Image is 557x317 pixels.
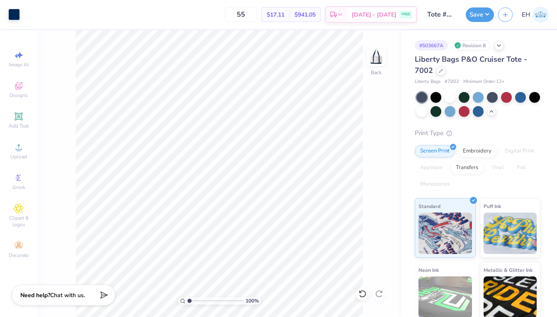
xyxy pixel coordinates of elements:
input: – – [225,7,257,22]
button: Save [466,7,494,22]
a: EH [522,7,549,23]
div: Print Type [415,128,540,138]
span: Liberty Bags P&O Cruiser Tote - 7002 [415,54,527,75]
span: Puff Ink [484,202,501,211]
span: Neon Ink [418,266,439,274]
span: FREE [401,12,410,17]
span: Standard [418,202,440,211]
span: $941.05 [294,10,316,19]
span: Clipart & logos [4,215,33,228]
span: EH [522,10,530,19]
div: Foil [512,162,531,174]
span: # 7002 [445,78,459,85]
span: Upload [10,153,27,160]
img: Standard [418,213,472,254]
div: # 503667A [415,40,448,51]
span: Minimum Order: 12 + [463,78,505,85]
span: Metallic & Glitter Ink [484,266,533,274]
input: Untitled Design [421,6,462,23]
img: Puff Ink [484,213,537,254]
span: Add Text [9,123,29,129]
div: Digital Print [499,145,540,157]
span: Image AI [9,61,29,68]
div: Back [371,69,382,76]
div: Transfers [450,162,484,174]
div: Embroidery [457,145,497,157]
span: $17.11 [267,10,285,19]
span: [DATE] - [DATE] [352,10,396,19]
span: 100 % [246,297,259,305]
div: Applique [415,162,448,174]
img: Ellesse Holton [533,7,549,23]
div: Vinyl [486,162,509,174]
strong: Need help? [20,291,50,299]
span: Liberty Bags [415,78,440,85]
div: Revision 8 [452,40,490,51]
span: Designs [10,92,28,99]
span: Greek [12,184,25,191]
img: Back [368,48,384,65]
span: Chat with us. [50,291,85,299]
span: Decorate [9,252,29,259]
div: Screen Print [415,145,455,157]
div: Rhinestones [415,178,455,191]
